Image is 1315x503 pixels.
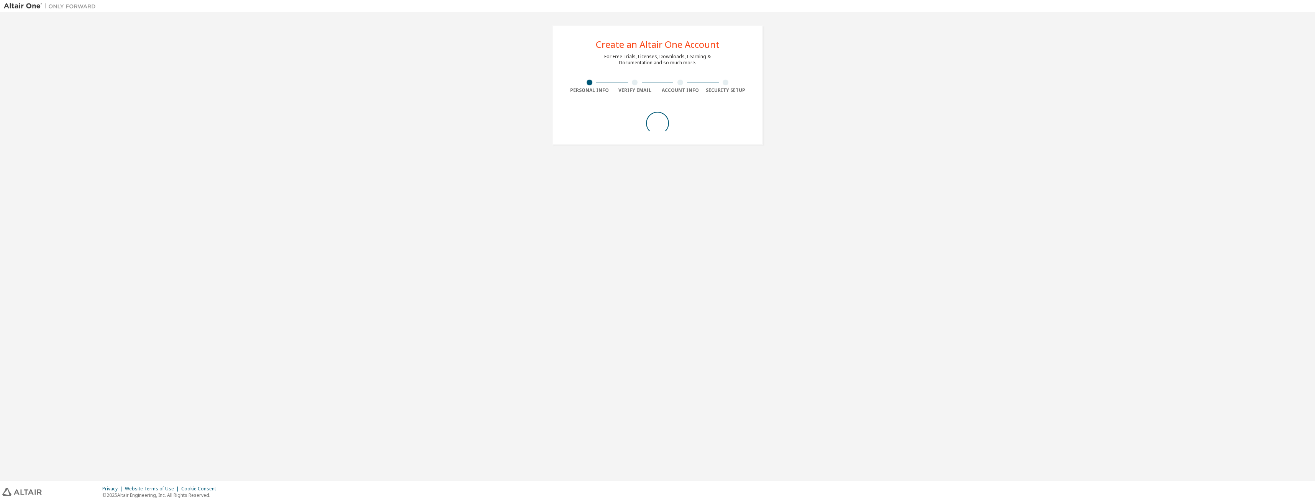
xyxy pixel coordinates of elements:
div: Create an Altair One Account [596,40,720,49]
div: Personal Info [567,87,612,93]
div: Cookie Consent [181,486,221,492]
div: Verify Email [612,87,658,93]
img: Altair One [4,2,100,10]
div: Privacy [102,486,125,492]
div: For Free Trials, Licenses, Downloads, Learning & Documentation and so much more. [604,54,711,66]
p: © 2025 Altair Engineering, Inc. All Rights Reserved. [102,492,221,498]
div: Security Setup [703,87,749,93]
div: Account Info [657,87,703,93]
div: Website Terms of Use [125,486,181,492]
img: altair_logo.svg [2,488,42,496]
